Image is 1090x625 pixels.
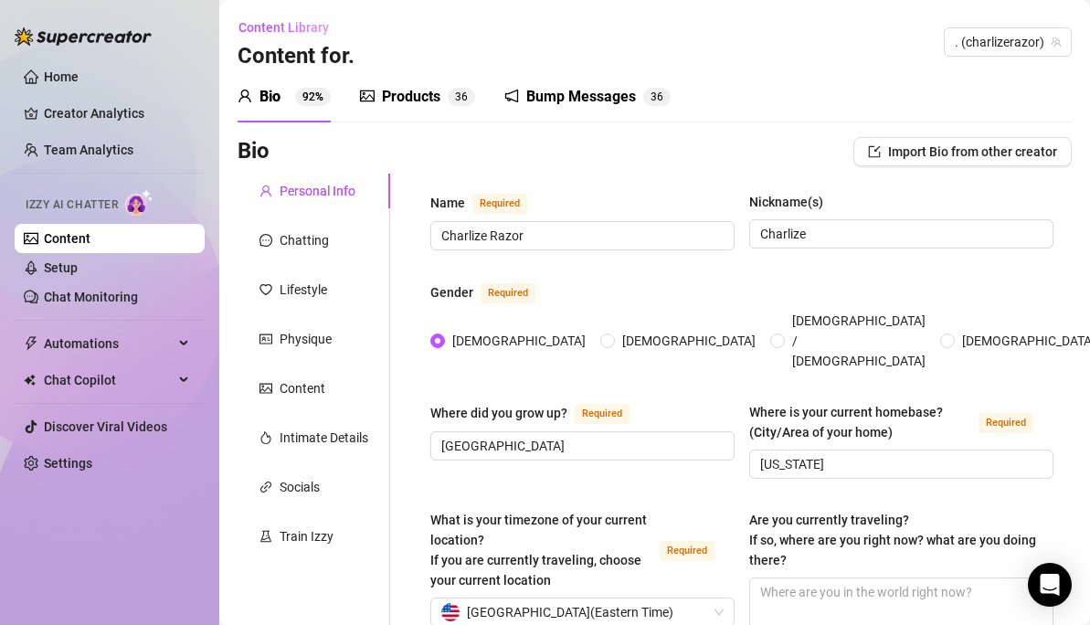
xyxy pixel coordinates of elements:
a: Home [44,69,79,84]
span: user [238,89,252,103]
div: Nickname(s) [749,192,823,212]
span: Content Library [238,20,329,35]
span: 3 [455,90,461,103]
span: Are you currently traveling? If so, where are you right now? what are you doing there? [749,513,1036,567]
img: logo-BBDzfeDw.svg [15,27,152,46]
div: Intimate Details [280,428,368,448]
span: team [1051,37,1062,48]
span: [DEMOGRAPHIC_DATA] [445,331,593,351]
span: Izzy AI Chatter [26,196,118,214]
button: Import Bio from other creator [853,137,1072,166]
button: Content Library [238,13,344,42]
span: link [259,481,272,493]
img: Chat Copilot [24,374,36,387]
span: 6 [657,90,663,103]
sup: 36 [643,88,671,106]
img: us [441,603,460,621]
span: picture [259,382,272,395]
span: Required [660,541,714,561]
div: Socials [280,477,320,497]
span: experiment [259,530,272,543]
span: . (charlizerazor) [955,28,1061,56]
sup: 92% [295,88,331,106]
div: Where is your current homebase? (City/Area of your home) [749,402,971,442]
div: Open Intercom Messenger [1028,563,1072,607]
h3: Content for . [238,42,355,71]
span: fire [259,431,272,444]
sup: 36 [448,88,475,106]
span: idcard [259,333,272,345]
span: thunderbolt [24,336,38,351]
a: Content [44,231,90,246]
input: Where did you grow up? [441,436,720,456]
span: heart [259,283,272,296]
span: Chat Copilot [44,365,174,395]
a: Settings [44,456,92,471]
label: Nickname(s) [749,192,836,212]
span: Required [979,413,1033,433]
span: notification [504,89,519,103]
div: Chatting [280,230,329,250]
span: import [868,145,881,158]
div: Gender [430,282,473,302]
span: [DEMOGRAPHIC_DATA] [615,331,763,351]
a: Creator Analytics [44,99,190,128]
a: Team Analytics [44,143,133,157]
img: AI Chatter [125,189,153,216]
span: 6 [461,90,468,103]
div: Train Izzy [280,526,333,546]
span: Required [575,404,630,424]
label: Where is your current homebase? (City/Area of your home) [749,402,1053,442]
input: Where is your current homebase? (City/Area of your home) [760,454,1039,474]
div: Bio [259,86,280,108]
h3: Bio [238,137,270,166]
span: user [259,185,272,197]
input: Name [441,226,720,246]
span: picture [360,89,375,103]
label: Gender [430,281,556,303]
span: Automations [44,329,174,358]
div: Name [430,193,465,213]
span: Import Bio from other creator [888,144,1057,159]
a: Setup [44,260,78,275]
div: Content [280,378,325,398]
span: Required [481,283,535,303]
span: message [259,234,272,247]
div: Products [382,86,440,108]
span: Required [472,194,527,214]
label: Name [430,192,547,214]
label: Where did you grow up? [430,402,650,424]
a: Discover Viral Videos [44,419,167,434]
span: 3 [651,90,657,103]
div: Where did you grow up? [430,403,567,423]
input: Nickname(s) [760,224,1039,244]
div: Bump Messages [526,86,636,108]
div: Personal Info [280,181,355,201]
span: What is your timezone of your current location? If you are currently traveling, choose your curre... [430,513,647,588]
div: Physique [280,329,332,349]
span: [DEMOGRAPHIC_DATA] / [DEMOGRAPHIC_DATA] [785,311,933,371]
a: Chat Monitoring [44,290,138,304]
div: Lifestyle [280,280,327,300]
